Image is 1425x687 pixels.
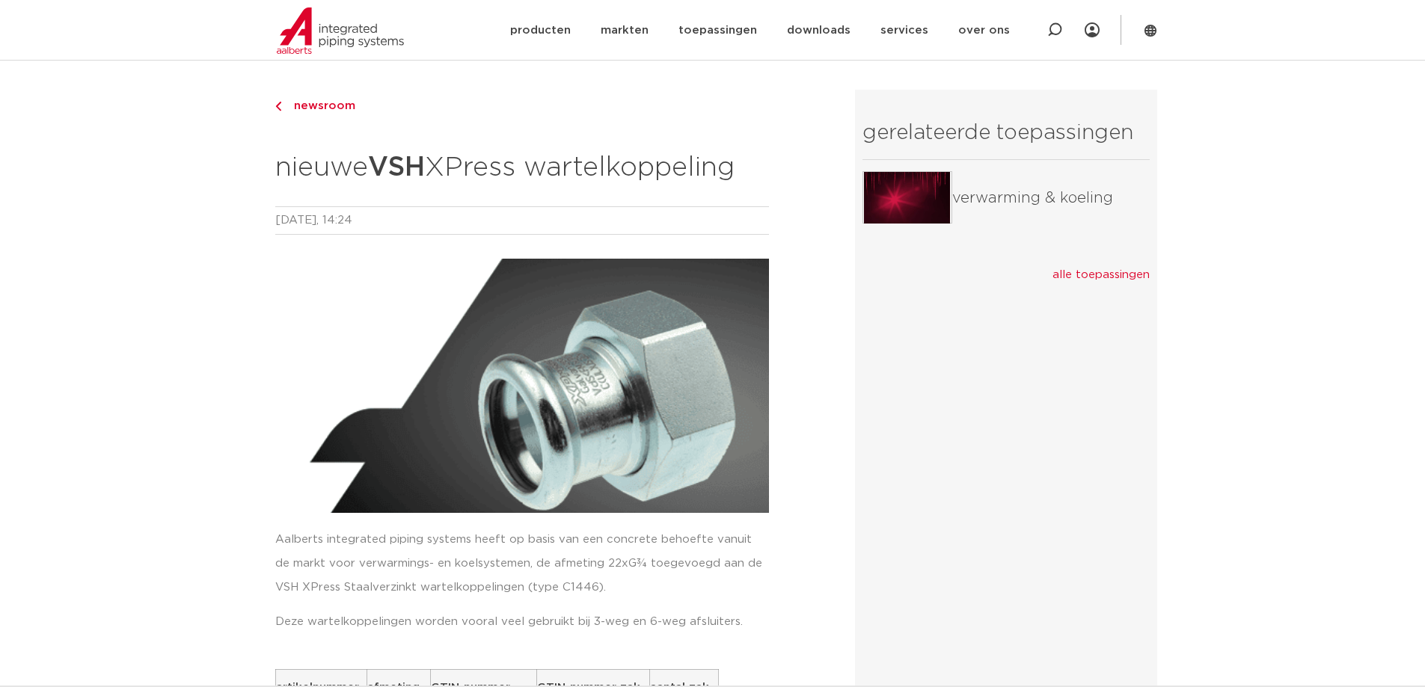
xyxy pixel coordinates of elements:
a: alle toepassingen [1052,269,1150,280]
a: producten [510,1,571,59]
a: verwarming & koeling [952,188,1113,208]
strong: VSH [368,154,425,181]
span: , [316,215,319,226]
img: chevron-right.svg [275,102,281,111]
a: newsroom [275,97,769,115]
a: toepassingen [678,1,757,59]
h2: nieuwe XPress wartelkoppeling [275,145,769,190]
span: newsroom [285,100,355,111]
nav: Menu [510,1,1010,59]
a: over ons [958,1,1010,59]
time: [DATE] [275,215,316,226]
a: markten [601,1,649,59]
p: Deze wartelkoppelingen worden vooral veel gebruikt bij 3-weg en 6-weg afsluiters. [275,610,769,658]
time: 14:24 [322,215,352,226]
a: services [880,1,928,59]
h3: gerelateerde toepassingen [862,118,1150,160]
p: Aalberts integrated piping systems heeft op basis van een concrete behoefte vanuit de markt voor ... [275,528,769,600]
a: downloads [787,1,851,59]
